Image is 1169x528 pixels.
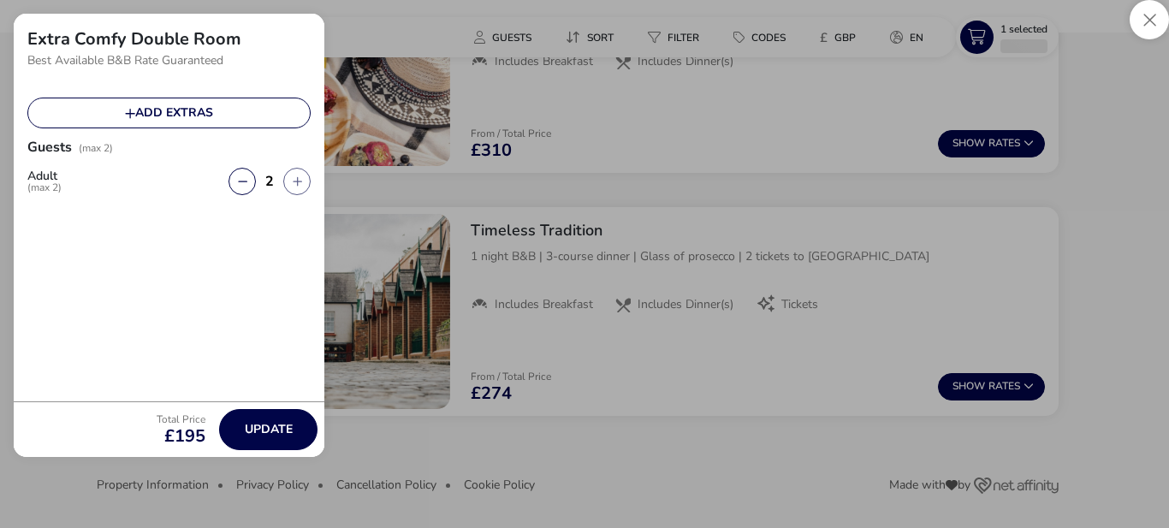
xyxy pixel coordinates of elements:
h2: Guests [27,138,72,177]
button: Update [219,409,317,450]
button: Add extras [27,98,311,128]
span: £195 [157,428,205,445]
h2: Extra Comfy Double Room [27,27,241,50]
label: Adult [27,170,75,193]
span: (max 2) [27,182,62,193]
span: Update [245,423,293,436]
p: Total Price [157,414,205,424]
p: Best Available B&B Rate Guaranteed [27,48,311,74]
span: (max 2) [79,141,113,155]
